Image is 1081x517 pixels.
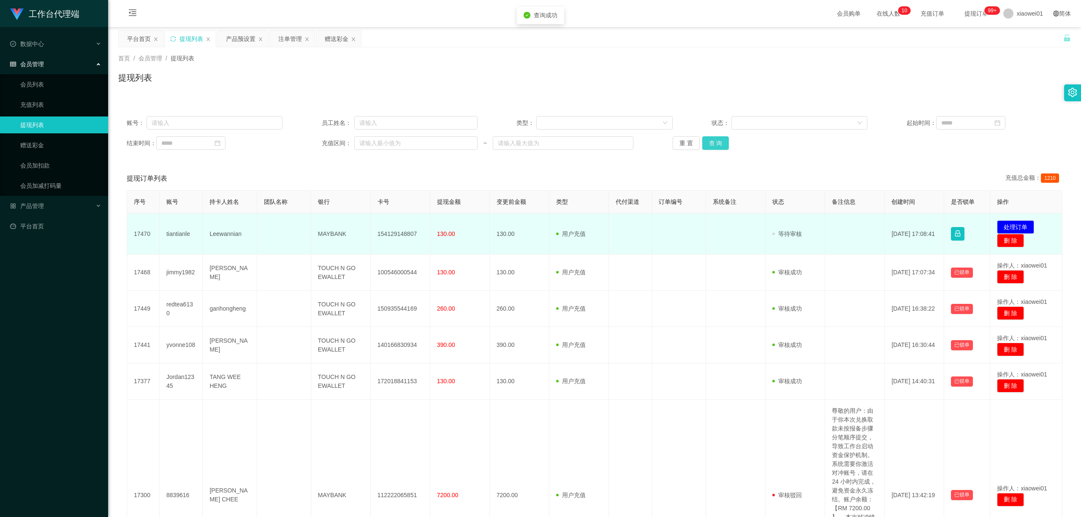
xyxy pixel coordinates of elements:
i: 图标: global [1053,11,1059,16]
span: ~ [478,139,493,148]
span: 审核成功 [772,269,802,276]
button: 已锁单 [951,340,973,350]
p: 0 [904,6,907,15]
span: 类型 [556,198,568,205]
td: 17470 [127,214,160,254]
i: 图标: setting [1068,88,1077,97]
span: 银行 [318,198,330,205]
td: MAYBANK [311,214,371,254]
span: 操作人：xiaowei01 [997,485,1047,492]
i: 图标: calendar [215,140,220,146]
div: 产品预设置 [226,31,255,47]
button: 处理订单 [997,220,1034,234]
span: 创建时间 [891,198,915,205]
button: 删 除 [997,234,1024,247]
td: 17377 [127,363,160,400]
span: 130.00 [437,230,455,237]
span: 提现列表 [171,55,194,62]
td: [DATE] 14:40:31 [885,363,944,400]
span: 用户充值 [556,378,586,384]
span: 类型： [516,119,536,127]
input: 请输入最小值为 [354,136,478,150]
span: 代付渠道 [616,198,639,205]
span: 是否锁单 [951,198,975,205]
img: logo.9652507e.png [10,8,24,20]
p: 1 [902,6,904,15]
i: 图标: check-circle-o [10,41,16,47]
span: 操作人：xiaowei01 [997,298,1047,305]
span: 用户充值 [556,230,586,237]
span: 序号 [134,198,146,205]
span: 订单编号 [659,198,682,205]
sup: 975 [985,6,1000,15]
span: 用户充值 [556,305,586,312]
span: 1210 [1041,173,1059,183]
td: [DATE] 16:38:22 [885,291,944,327]
i: 图标: close [153,37,158,42]
td: redtea6130 [160,291,203,327]
span: 审核成功 [772,341,802,348]
span: 审核成功 [772,378,802,384]
td: yvonne108 [160,327,203,363]
i: 图标: appstore-o [10,203,16,209]
i: icon: check-circle [524,12,530,19]
i: 图标: menu-fold [118,0,147,27]
span: 持卡人姓名 [209,198,239,205]
button: 重 置 [673,136,700,150]
td: 17441 [127,327,160,363]
span: 账号 [166,198,178,205]
span: 7200.00 [437,492,459,498]
span: 首页 [118,55,130,62]
td: tiantianle [160,214,203,254]
span: 用户充值 [556,492,586,498]
h1: 工作台代理端 [29,0,79,27]
i: 图标: down [663,120,668,126]
td: TOUCH N GO EWALLET [311,291,371,327]
td: 130.00 [490,363,549,400]
td: 154129148807 [371,214,430,254]
span: 用户充值 [556,269,586,276]
i: 图标: down [857,120,862,126]
span: 操作人：xiaowei01 [997,371,1047,378]
span: 390.00 [437,341,455,348]
span: 操作人：xiaowei01 [997,262,1047,269]
span: / [166,55,167,62]
span: 起始时间： [907,119,936,127]
td: [DATE] 17:07:34 [885,254,944,291]
input: 请输入 [354,116,478,130]
span: 充值区间： [322,139,355,148]
button: 图标: lock [951,227,964,241]
input: 请输入 [147,116,283,130]
span: 提现金额 [437,198,461,205]
button: 已锁单 [951,304,973,314]
i: 图标: close [351,37,356,42]
a: 赠送彩金 [20,137,101,154]
td: TOUCH N GO EWALLET [311,327,371,363]
button: 删 除 [997,379,1024,392]
span: 会员管理 [10,61,44,68]
a: 充值列表 [20,96,101,113]
span: 提现订单 [960,11,992,16]
span: 账号： [127,119,147,127]
a: 会员加减打码量 [20,177,101,194]
a: 会员列表 [20,76,101,93]
td: [DATE] 17:08:41 [885,214,944,254]
i: 图标: calendar [994,120,1000,126]
button: 已锁单 [951,376,973,387]
i: 图标: sync [170,36,176,42]
div: 赠送彩金 [325,31,348,47]
td: 17449 [127,291,160,327]
span: 备注信息 [832,198,856,205]
span: 状态： [712,119,731,127]
button: 删 除 [997,493,1024,506]
input: 请输入最大值为 [493,136,633,150]
a: 工作台代理端 [10,10,79,17]
i: 图标: table [10,61,16,67]
button: 删 除 [997,343,1024,356]
span: 操作 [997,198,1009,205]
td: 150935544169 [371,291,430,327]
span: 260.00 [437,305,455,312]
span: 130.00 [437,269,455,276]
td: [PERSON_NAME] [203,254,257,291]
button: 删 除 [997,270,1024,284]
